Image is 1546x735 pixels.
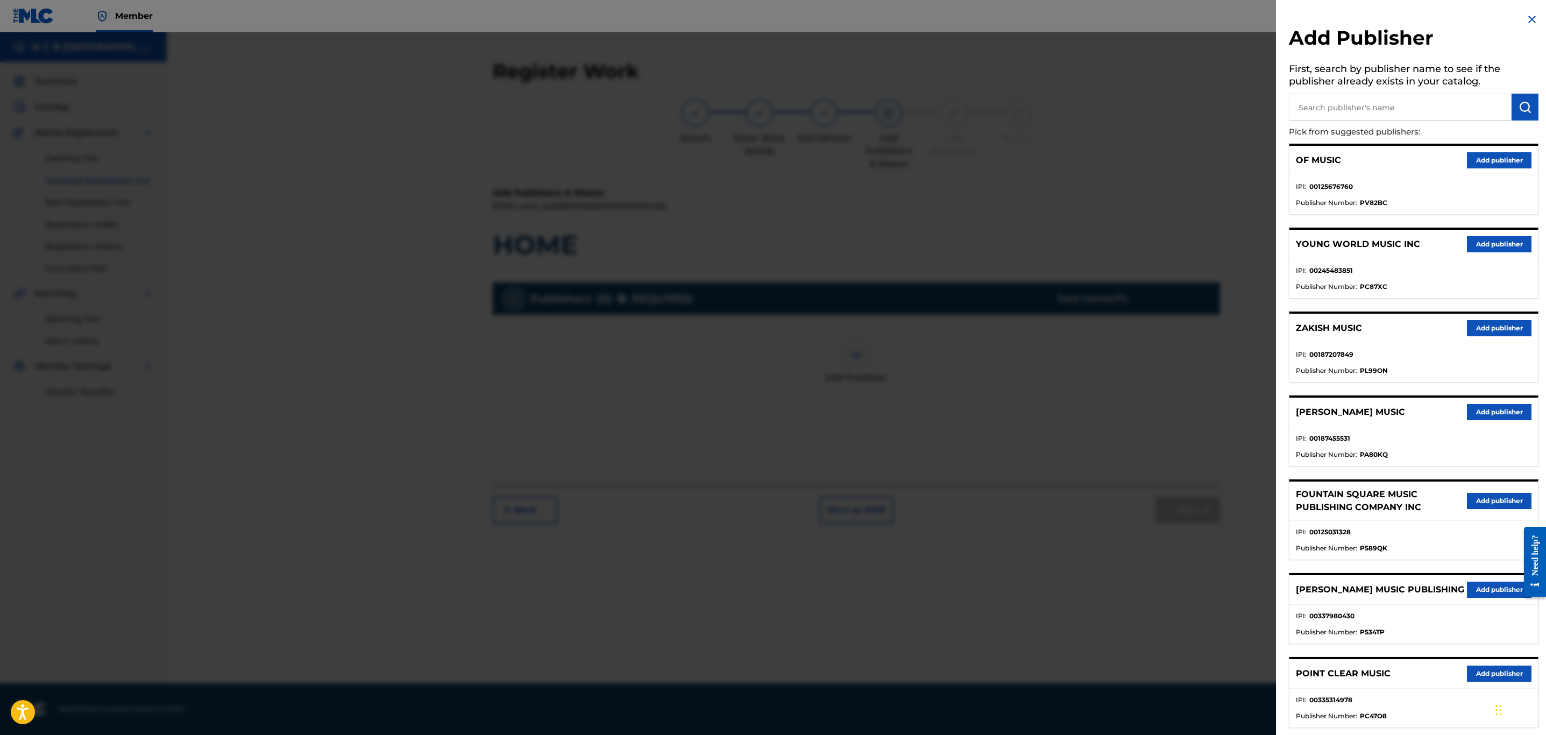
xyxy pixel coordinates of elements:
p: ZAKISH MUSIC [1296,322,1362,335]
span: IPI : [1296,182,1307,192]
span: IPI : [1296,434,1307,443]
span: Publisher Number : [1296,282,1357,292]
strong: 00335314978 [1309,695,1352,705]
strong: 00337980430 [1309,611,1354,621]
span: Publisher Number : [1296,543,1357,553]
span: Publisher Number : [1296,450,1357,460]
iframe: Chat Widget [1492,683,1546,735]
p: OF MUSIC [1296,154,1341,167]
strong: 00187455531 [1309,434,1350,443]
button: Add publisher [1467,582,1531,598]
strong: 00187207849 [1309,350,1353,359]
p: [PERSON_NAME] MUSIC PUBLISHING [1296,583,1464,596]
strong: 00245483851 [1309,266,1353,275]
span: Publisher Number : [1296,366,1357,376]
span: Publisher Number : [1296,627,1357,637]
img: Search Works [1519,101,1531,114]
button: Add publisher [1467,404,1531,420]
h5: First, search by publisher name to see if the publisher already exists in your catalog. [1289,60,1538,94]
img: Top Rightsholder [96,10,109,23]
strong: 00125676760 [1309,182,1353,192]
p: [PERSON_NAME] MUSIC [1296,406,1405,419]
h2: Add Publisher [1289,26,1538,53]
strong: PV82BC [1360,198,1387,208]
strong: PA80KQ [1360,450,1388,460]
button: Add publisher [1467,152,1531,168]
img: MLC Logo [13,8,54,24]
strong: P589QK [1360,543,1387,553]
button: Add publisher [1467,666,1531,682]
span: IPI : [1296,527,1307,537]
span: Publisher Number : [1296,198,1357,208]
input: Search publisher's name [1289,94,1512,121]
button: Add publisher [1467,493,1531,509]
p: YOUNG WORLD MUSIC INC [1296,238,1420,251]
strong: PC47O8 [1360,711,1387,721]
strong: 00125031328 [1309,527,1351,537]
span: IPI : [1296,695,1307,705]
span: Publisher Number : [1296,711,1357,721]
div: Træk [1495,694,1502,726]
p: FOUNTAIN SQUARE MUSIC PUBLISHING COMPANY INC [1296,488,1467,514]
span: IPI : [1296,350,1307,359]
strong: PC87XC [1360,282,1387,292]
strong: P534TP [1360,627,1385,637]
span: IPI : [1296,611,1307,621]
span: IPI : [1296,266,1307,275]
strong: PL99ON [1360,366,1388,376]
div: Chat-widget [1492,683,1546,735]
iframe: Resource Center [1516,518,1546,605]
span: Member [115,10,153,22]
button: Add publisher [1467,236,1531,252]
button: Add publisher [1467,320,1531,336]
p: Pick from suggested publishers: [1289,121,1477,144]
p: POINT CLEAR MUSIC [1296,667,1391,680]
